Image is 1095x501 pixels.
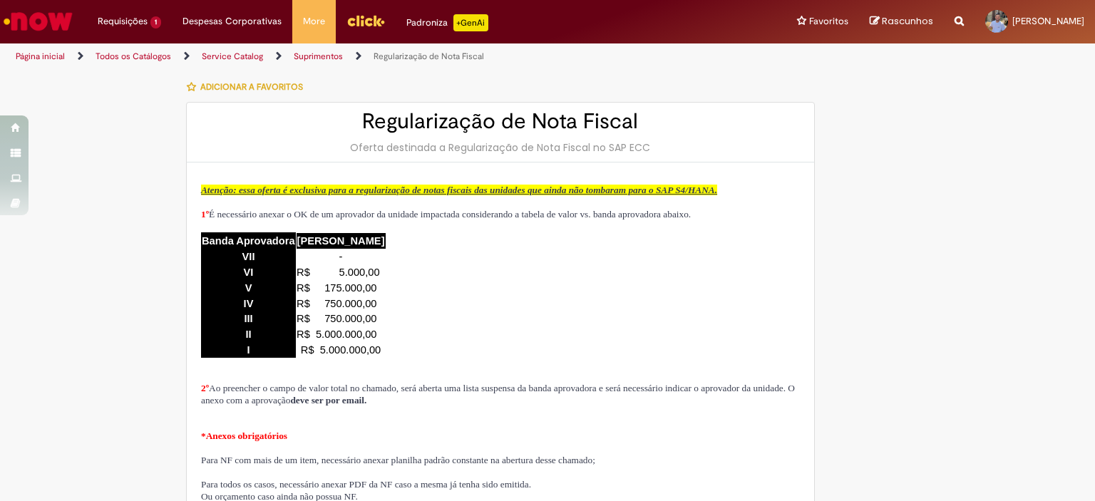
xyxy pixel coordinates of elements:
span: Adicionar a Favoritos [200,81,303,93]
div: Padroniza [406,14,488,31]
td: VI [201,264,296,280]
span: Requisições [98,14,148,29]
td: [PERSON_NAME] [296,232,386,248]
span: [PERSON_NAME] [1012,15,1084,27]
span: More [303,14,325,29]
td: VII [201,249,296,264]
span: 1 [150,16,161,29]
span: Rascunhos [882,14,933,28]
span: Para todos os casos, necessário anexar PDF da NF caso a mesma já tenha sido emitida. [201,479,531,490]
td: R$ 750.000,00 [296,311,386,326]
td: Banda Aprovadora [201,232,296,248]
td: R$ 175.000,00 [296,280,386,296]
td: IV [201,296,296,311]
a: Página inicial [16,51,65,62]
span: Despesas Corporativas [182,14,282,29]
span: *Anexos obrigatórios [201,430,287,441]
span: Atenção: essa oferta é exclusiva para a regularização de notas fiscais das unidades que ainda não... [201,185,717,195]
div: Oferta destinada a Regularização de Nota Fiscal no SAP ECC [201,140,800,155]
td: R$ 750.000,00 [296,296,386,311]
td: II [201,326,296,342]
td: I [201,342,296,358]
img: click_logo_yellow_360x200.png [346,10,385,31]
td: R$ 5.000.000,00 [296,326,386,342]
button: Adicionar a Favoritos [186,72,311,102]
td: III [201,311,296,326]
span: Ao preencher o campo de valor total no chamado, será aberta uma lista suspensa da banda aprovador... [201,383,795,406]
span: É necessário anexar o OK de um aprovador da unidade impactada considerando a tabela de valor vs. ... [201,209,691,219]
span: 2º [201,383,209,393]
span: Para NF com mais de um item, necessário anexar planilha padrão constante na abertura desse chamado; [201,455,595,465]
td: - [296,249,386,264]
a: Rascunhos [870,15,933,29]
a: Regularização de Nota Fiscal [374,51,484,62]
a: Todos os Catálogos [96,51,171,62]
h2: Regularização de Nota Fiscal [201,110,800,133]
a: Service Catalog [202,51,263,62]
img: ServiceNow [1,7,75,36]
td: V [201,280,296,296]
a: Suprimentos [294,51,343,62]
td: R$ 5.000,00 [296,264,386,280]
span: Favoritos [809,14,848,29]
p: +GenAi [453,14,488,31]
strong: deve ser por email. [290,395,366,406]
ul: Trilhas de página [11,43,719,70]
span: 1º [201,209,209,219]
td: R$ 5.000.000,00 [296,342,386,358]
